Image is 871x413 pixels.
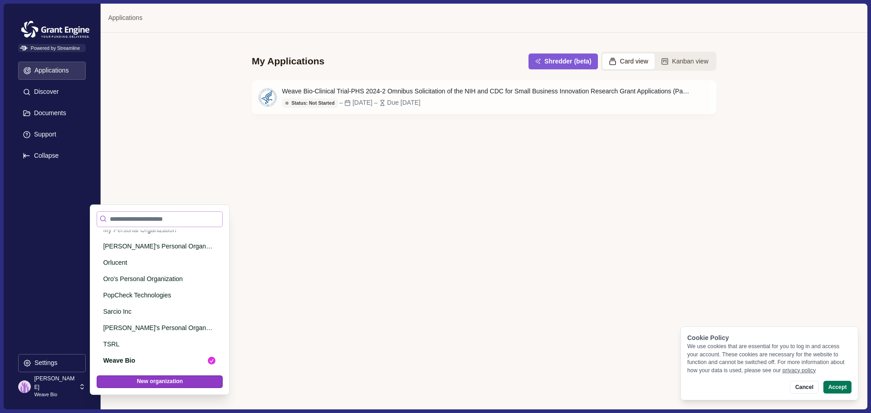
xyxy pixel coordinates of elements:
[31,88,59,96] p: Discover
[31,109,66,117] p: Documents
[18,147,86,165] button: Expand
[34,391,76,398] p: Weave Bio
[103,291,213,300] p: PopCheck Technologies
[528,53,597,69] button: Shredder (beta)
[387,98,421,107] div: Due [DATE]
[790,381,818,394] button: Cancel
[18,104,86,122] button: Documents
[31,152,59,160] p: Collapse
[31,359,58,367] p: Settings
[252,80,716,114] a: Weave Bio-Clinical Trial-PHS 2024-2 Omnibus Solicitation of the NIH and CDC for Small Business In...
[783,367,816,374] a: privacy policy
[602,53,655,69] button: Card view
[18,44,86,52] span: Powered by Streamline
[103,307,213,316] p: Sarcio Inc
[252,55,324,68] div: My Applications
[103,323,213,333] p: [PERSON_NAME]'s Personal Organization
[103,242,213,251] p: [PERSON_NAME]'s Personal Organization
[655,53,715,69] button: Kanban view
[259,88,277,107] img: HHS.png
[18,380,31,393] img: profile picture
[339,98,343,107] div: –
[18,18,86,28] a: Grantengine Logo
[103,258,213,267] p: Orlucent
[103,274,213,284] p: Oro's Personal Organization
[97,375,223,388] button: New organization
[687,334,729,341] span: Cookie Policy
[34,374,76,391] p: [PERSON_NAME]
[18,62,86,80] button: Applications
[18,18,93,41] img: Grantengine Logo
[282,98,338,108] button: Status: Not Started
[31,67,69,74] p: Applications
[18,83,86,101] button: Discover
[687,343,851,374] div: We use cookies that are essential for you to log in and access your account. These cookies are ne...
[282,87,690,96] div: Weave Bio-Clinical Trial-PHS 2024-2 Omnibus Solicitation of the NIH and CDC for Small Business In...
[18,354,86,375] a: Settings
[18,354,86,372] button: Settings
[103,340,213,349] p: TSRL
[285,100,335,106] div: Status: Not Started
[108,13,142,23] a: Applications
[103,356,201,365] p: Weave Bio
[823,381,851,394] button: Accept
[20,46,28,51] img: Powered by Streamline Logo
[18,126,86,144] button: Support
[352,98,372,107] div: [DATE]
[31,131,56,138] p: Support
[374,98,377,107] div: –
